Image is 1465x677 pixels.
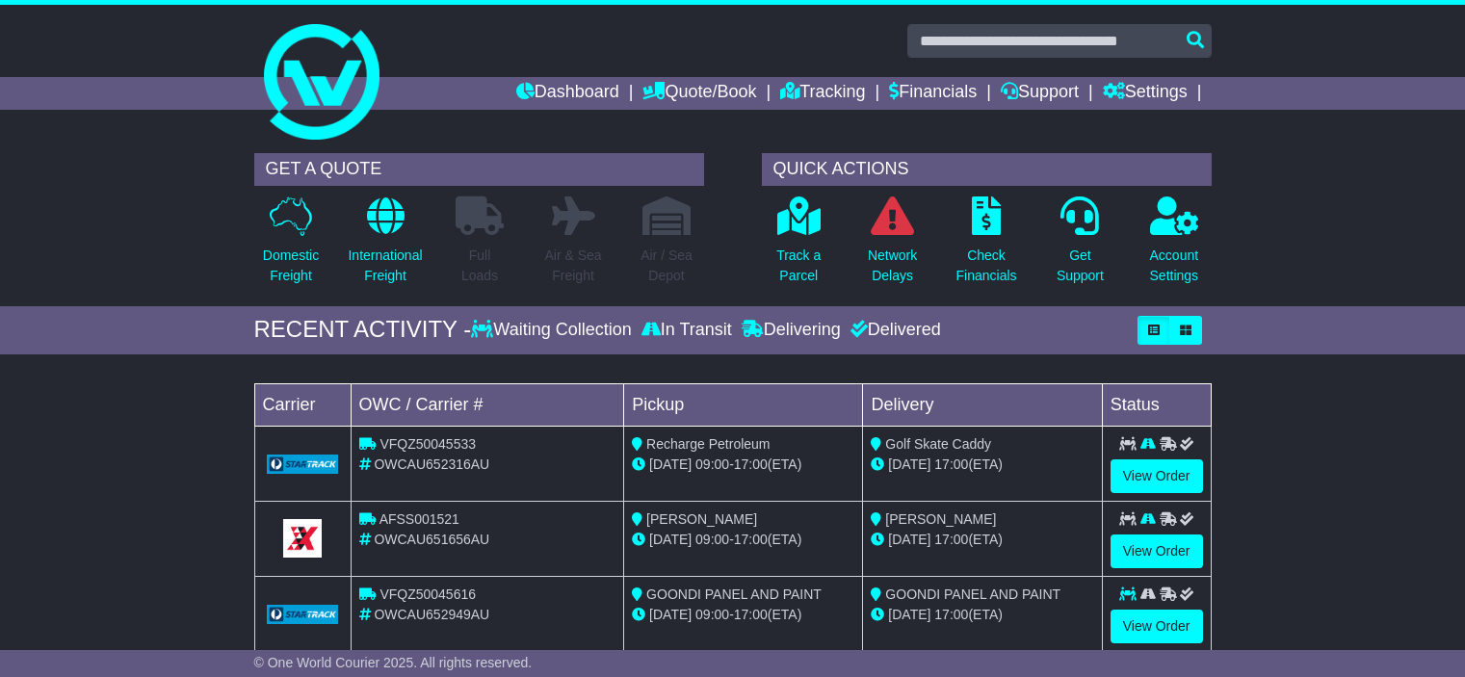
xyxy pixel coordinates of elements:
span: 09:00 [695,456,729,472]
span: 17:00 [734,532,768,547]
span: 17:00 [934,532,968,547]
span: 17:00 [934,456,968,472]
span: OWCAU651656AU [374,532,489,547]
a: InternationalFreight [347,195,423,297]
a: GetSupport [1056,195,1105,297]
span: GOONDI PANEL AND PAINT [885,586,1060,602]
p: Air / Sea Depot [641,246,693,286]
td: OWC / Carrier # [351,383,624,426]
div: (ETA) [871,455,1093,475]
td: Carrier [254,383,351,426]
span: [DATE] [888,532,930,547]
span: Golf Skate Caddy [885,436,991,452]
a: CheckFinancials [955,195,1018,297]
span: [DATE] [649,532,692,547]
span: 17:00 [734,456,768,472]
span: 17:00 [934,607,968,622]
p: International Freight [348,246,422,286]
a: View Order [1111,459,1203,493]
div: (ETA) [871,605,1093,625]
div: Delivered [846,320,941,341]
span: Recharge Petroleum [646,436,770,452]
div: - (ETA) [632,530,854,550]
a: Support [1001,77,1079,110]
a: DomesticFreight [262,195,320,297]
a: AccountSettings [1149,195,1200,297]
p: Check Financials [956,246,1017,286]
a: View Order [1111,534,1203,568]
span: [PERSON_NAME] [646,511,757,527]
span: GOONDI PANEL AND PAINT [646,586,822,602]
span: AFSS001521 [379,511,459,527]
p: Domestic Freight [263,246,319,286]
a: Tracking [780,77,865,110]
span: 09:00 [695,607,729,622]
img: GetCarrierServiceLogo [267,605,339,624]
span: [PERSON_NAME] [885,511,996,527]
div: (ETA) [871,530,1093,550]
span: 17:00 [734,607,768,622]
div: GET A QUOTE [254,153,704,186]
span: 09:00 [695,532,729,547]
p: Account Settings [1150,246,1199,286]
p: Get Support [1057,246,1104,286]
a: Quote/Book [642,77,756,110]
td: Status [1102,383,1211,426]
p: Air & Sea Freight [544,246,601,286]
td: Pickup [624,383,863,426]
p: Full Loads [456,246,504,286]
span: VFQZ50045533 [379,436,476,452]
div: - (ETA) [632,455,854,475]
p: Track a Parcel [776,246,821,286]
a: Track aParcel [775,195,822,297]
span: OWCAU652949AU [374,607,489,622]
div: Waiting Collection [471,320,636,341]
p: Network Delays [868,246,917,286]
span: [DATE] [888,607,930,622]
a: View Order [1111,610,1203,643]
div: In Transit [637,320,737,341]
div: Delivering [737,320,846,341]
a: NetworkDelays [867,195,918,297]
td: Delivery [863,383,1102,426]
div: - (ETA) [632,605,854,625]
div: QUICK ACTIONS [762,153,1212,186]
a: Financials [889,77,977,110]
a: Dashboard [516,77,619,110]
img: GetCarrierServiceLogo [283,519,322,558]
span: VFQZ50045616 [379,586,476,602]
div: RECENT ACTIVITY - [254,316,472,344]
span: [DATE] [649,456,692,472]
span: © One World Courier 2025. All rights reserved. [254,655,533,670]
a: Settings [1103,77,1188,110]
span: [DATE] [649,607,692,622]
img: GetCarrierServiceLogo [267,455,339,474]
span: [DATE] [888,456,930,472]
span: OWCAU652316AU [374,456,489,472]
